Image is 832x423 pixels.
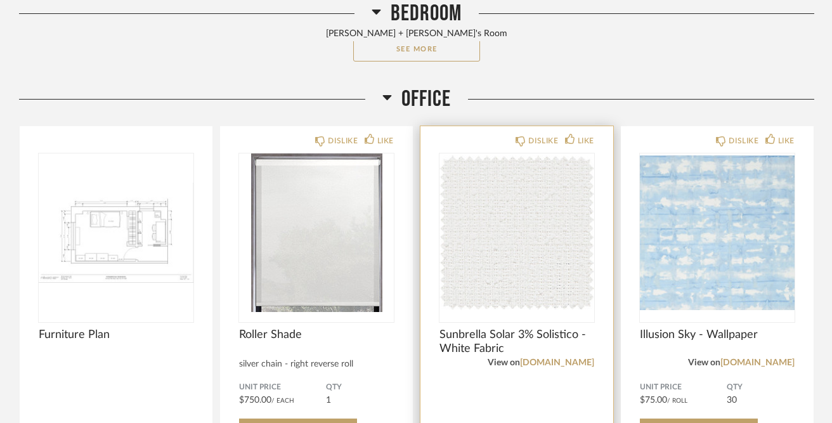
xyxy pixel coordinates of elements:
span: Illusion Sky - Wallpaper [640,328,795,342]
img: undefined [39,153,193,312]
span: 30 [727,396,737,405]
div: LIKE [578,134,594,147]
span: 1 [326,396,331,405]
a: [DOMAIN_NAME] [720,358,795,367]
div: LIKE [778,134,795,147]
img: undefined [439,153,594,312]
div: LIKE [377,134,394,147]
span: QTY [727,382,795,393]
span: Unit Price [239,382,326,393]
span: Unit Price [640,382,727,393]
div: silver chain - right reverse roll [239,359,394,370]
img: undefined [239,153,394,312]
span: $75.00 [640,396,667,405]
span: Roller Shade [239,328,394,342]
span: Furniture Plan [39,328,193,342]
span: Office [401,86,451,113]
span: View on [688,358,720,367]
div: 0 [439,153,594,312]
div: DISLIKE [528,134,558,147]
span: QTY [326,382,394,393]
span: View on [488,358,520,367]
div: 0 [39,153,193,312]
img: undefined [640,153,795,312]
span: Sunbrella Solar 3% Solistico - White Fabric [439,328,594,356]
span: $750.00 [239,396,271,405]
span: / Each [271,398,294,404]
div: 0 [640,153,795,312]
span: / Roll [667,398,687,404]
a: [DOMAIN_NAME] [520,358,594,367]
div: 0 [239,153,394,312]
div: [PERSON_NAME] + [PERSON_NAME]'s Room [19,27,814,41]
div: DISLIKE [328,134,358,147]
div: DISLIKE [729,134,758,147]
button: See More [353,36,480,62]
